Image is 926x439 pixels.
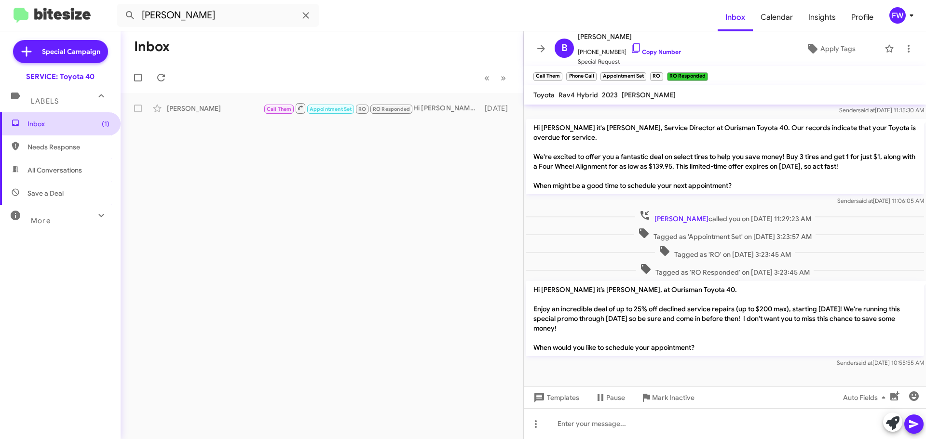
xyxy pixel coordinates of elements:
[524,389,587,406] button: Templates
[526,281,924,356] p: Hi [PERSON_NAME] it’s [PERSON_NAME], at Ourisman Toyota 40. Enjoy an incredible deal of up to 25%...
[844,3,881,31] a: Profile
[578,57,681,67] span: Special Request
[837,197,924,204] span: Sender [DATE] 11:06:05 AM
[889,7,906,24] div: FW
[655,245,795,259] span: Tagged as 'RO' on [DATE] 3:23:45 AM
[27,188,64,198] span: Save a Deal
[31,97,59,106] span: Labels
[856,359,872,366] span: said at
[263,102,480,114] div: Hi [PERSON_NAME] it’s [PERSON_NAME], at Ourisman Toyota 40. Enjoy an incredible deal of up to 25%...
[267,106,292,112] span: Call Them
[27,165,82,175] span: All Conversations
[310,106,352,112] span: Appointment Set
[480,104,516,113] div: [DATE]
[117,4,319,27] input: Search
[843,389,889,406] span: Auto Fields
[558,91,598,99] span: Rav4 Hybrid
[856,197,873,204] span: said at
[753,3,801,31] a: Calendar
[578,31,681,42] span: [PERSON_NAME]
[622,91,676,99] span: [PERSON_NAME]
[718,3,753,31] a: Inbox
[652,389,694,406] span: Mark Inactive
[358,106,366,112] span: RO
[42,47,100,56] span: Special Campaign
[478,68,495,88] button: Previous
[102,119,109,129] span: (1)
[134,39,170,54] h1: Inbox
[606,389,625,406] span: Pause
[13,40,108,63] a: Special Campaign
[531,389,579,406] span: Templates
[633,389,702,406] button: Mark Inactive
[667,72,708,81] small: RO Responded
[839,106,924,114] span: Sender [DATE] 11:15:30 AM
[373,106,410,112] span: RO Responded
[26,72,95,81] div: SERVICE: Toyota 40
[526,119,924,194] p: Hi [PERSON_NAME] it's [PERSON_NAME], Service Director at Ourisman Toyota 40. Our records indicate...
[479,68,512,88] nav: Page navigation example
[820,40,856,57] span: Apply Tags
[484,72,490,84] span: «
[587,389,633,406] button: Pause
[501,72,506,84] span: »
[801,3,844,31] a: Insights
[561,40,568,56] span: B
[31,216,51,225] span: More
[654,214,708,223] span: [PERSON_NAME]
[636,263,814,277] span: Tagged as 'RO Responded' on [DATE] 3:23:45 AM
[858,106,875,114] span: said at
[495,68,512,88] button: Next
[27,142,109,152] span: Needs Response
[578,42,681,57] span: [PHONE_NUMBER]
[602,91,618,99] span: 2023
[566,72,596,81] small: Phone Call
[881,7,915,24] button: FW
[630,48,681,55] a: Copy Number
[533,72,562,81] small: Call Them
[167,104,263,113] div: [PERSON_NAME]
[635,210,815,224] span: called you on [DATE] 11:29:23 AM
[781,40,880,57] button: Apply Tags
[837,359,924,366] span: Sender [DATE] 10:55:55 AM
[650,72,663,81] small: RO
[27,119,109,129] span: Inbox
[634,227,816,241] span: Tagged as 'Appointment Set' on [DATE] 3:23:57 AM
[533,91,555,99] span: Toyota
[835,389,897,406] button: Auto Fields
[600,72,646,81] small: Appointment Set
